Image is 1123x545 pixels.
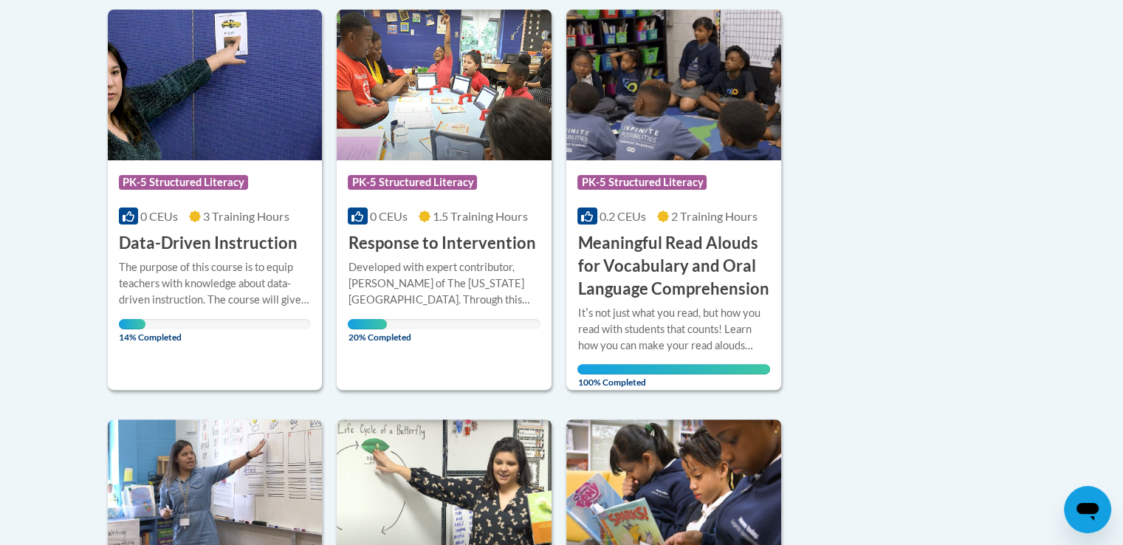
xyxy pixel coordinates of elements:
[433,209,528,223] span: 1.5 Training Hours
[370,209,408,223] span: 0 CEUs
[671,209,758,223] span: 2 Training Hours
[108,10,323,390] a: Course LogoPK-5 Structured Literacy0 CEUs3 Training Hours Data-Driven InstructionThe purpose of t...
[140,209,178,223] span: 0 CEUs
[337,10,552,160] img: Course Logo
[348,259,540,308] div: Developed with expert contributor, [PERSON_NAME] of The [US_STATE][GEOGRAPHIC_DATA]. Through this...
[119,175,248,190] span: PK-5 Structured Literacy
[600,209,646,223] span: 0.2 CEUs
[348,175,477,190] span: PK-5 Structured Literacy
[348,319,386,343] span: 20% Completed
[337,10,552,390] a: Course LogoPK-5 Structured Literacy0 CEUs1.5 Training Hours Response to InterventionDeveloped wit...
[577,364,770,388] span: 100% Completed
[566,10,781,160] img: Course Logo
[203,209,289,223] span: 3 Training Hours
[1064,486,1111,533] iframe: Button to launch messaging window
[119,259,312,308] div: The purpose of this course is to equip teachers with knowledge about data-driven instruction. The...
[348,319,386,329] div: Your progress
[108,10,323,160] img: Course Logo
[119,319,146,329] div: Your progress
[119,319,146,343] span: 14% Completed
[577,232,770,300] h3: Meaningful Read Alouds for Vocabulary and Oral Language Comprehension
[577,175,707,190] span: PK-5 Structured Literacy
[577,364,770,374] div: Your progress
[119,232,298,255] h3: Data-Driven Instruction
[577,305,770,354] div: Itʹs not just what you read, but how you read with students that counts! Learn how you can make y...
[348,232,535,255] h3: Response to Intervention
[566,10,781,390] a: Course LogoPK-5 Structured Literacy0.2 CEUs2 Training Hours Meaningful Read Alouds for Vocabulary...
